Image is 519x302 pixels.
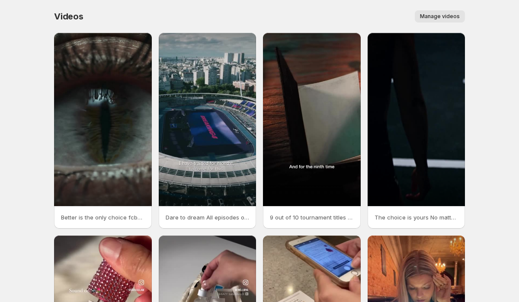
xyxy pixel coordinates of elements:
[61,213,145,222] p: Better is the only choice fcbarcelona purest expression of footballing perfection meets the const...
[415,10,465,22] button: Manage videos
[420,13,460,20] span: Manage videos
[270,213,354,222] p: 9 out of 10 tournament titles 5 wins in a row The Canarinha flies to the topagain But theres no s...
[375,213,458,222] p: The choice is yours No matter what youre running more Run in the all-new Pegasus Vomero and Struc...
[54,11,83,22] span: Videos
[166,213,250,222] p: Dare to dream All episodes of Breaking4 are now streaming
